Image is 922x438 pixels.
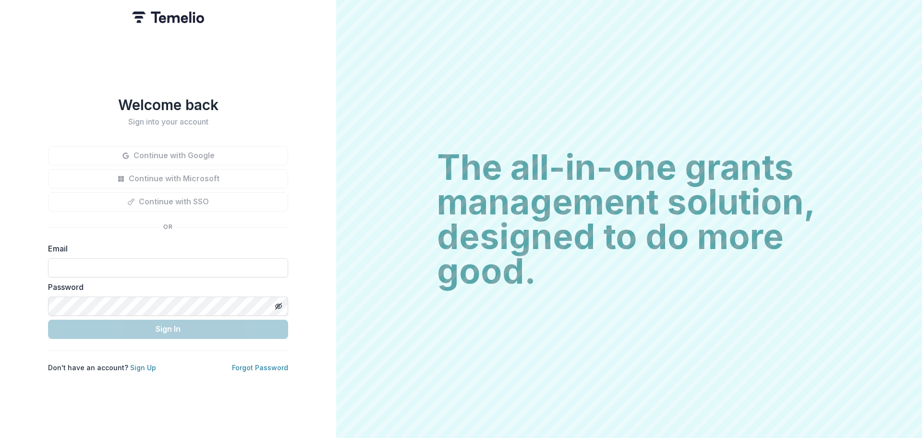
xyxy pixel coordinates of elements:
[232,363,288,372] a: Forgot Password
[271,299,286,314] button: Toggle password visibility
[130,363,156,372] a: Sign Up
[48,243,282,254] label: Email
[48,96,288,113] h1: Welcome back
[48,320,288,339] button: Sign In
[48,363,156,373] p: Don't have an account?
[48,169,288,188] button: Continue with Microsoft
[48,117,288,126] h2: Sign into your account
[48,192,288,212] button: Continue with SSO
[48,146,288,165] button: Continue with Google
[48,281,282,293] label: Password
[132,12,204,23] img: Temelio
